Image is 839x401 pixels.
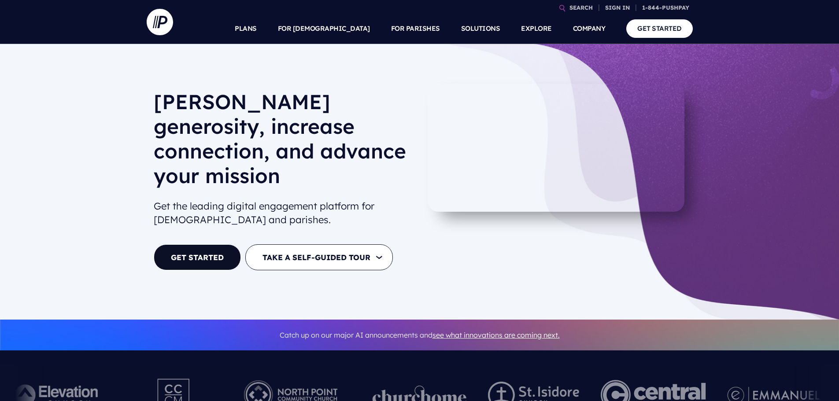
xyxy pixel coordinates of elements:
button: TAKE A SELF-GUIDED TOUR [245,244,393,270]
h2: Get the leading digital engagement platform for [DEMOGRAPHIC_DATA] and parishes. [154,196,413,230]
a: SOLUTIONS [461,13,500,44]
a: see what innovations are coming next. [432,331,560,339]
a: EXPLORE [521,13,552,44]
a: FOR [DEMOGRAPHIC_DATA] [278,13,370,44]
h1: [PERSON_NAME] generosity, increase connection, and advance your mission [154,89,413,195]
p: Catch up on our major AI announcements and [154,325,686,345]
a: PLANS [235,13,257,44]
a: FOR PARISHES [391,13,440,44]
a: COMPANY [573,13,606,44]
a: GET STARTED [154,244,241,270]
a: GET STARTED [626,19,693,37]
